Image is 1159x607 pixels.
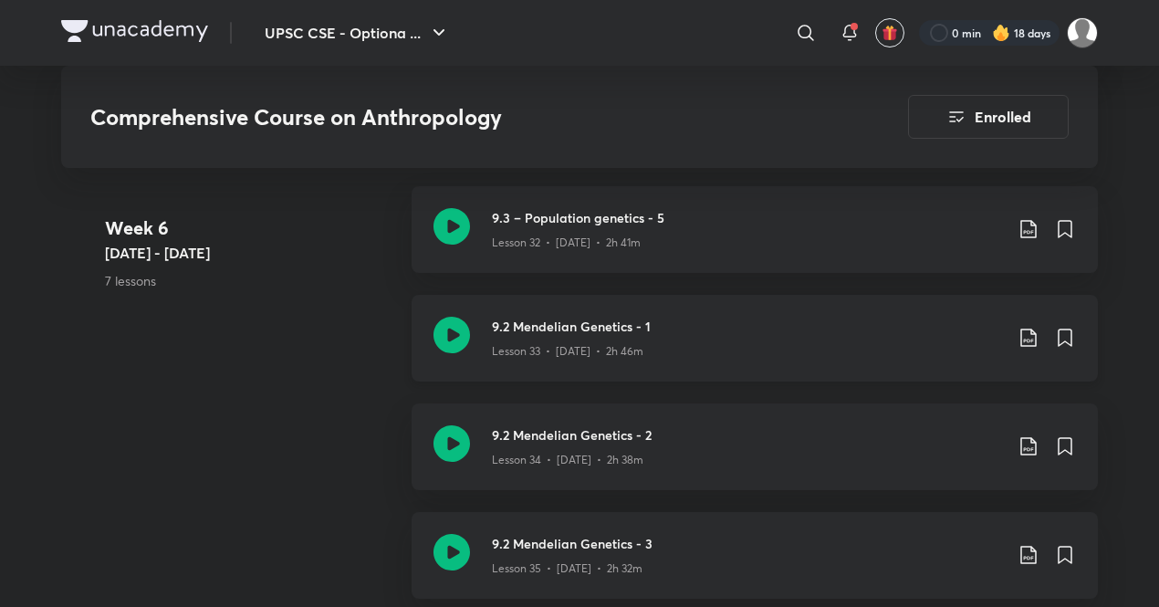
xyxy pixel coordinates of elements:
[412,186,1098,295] a: 9.3 – Population genetics - 5Lesson 32 • [DATE] • 2h 41m
[492,534,1003,553] h3: 9.2 Mendelian Genetics - 3
[492,235,641,251] p: Lesson 32 • [DATE] • 2h 41m
[492,452,643,468] p: Lesson 34 • [DATE] • 2h 38m
[875,18,904,47] button: avatar
[90,104,805,131] h3: Comprehensive Course on Anthropology
[412,403,1098,512] a: 9.2 Mendelian Genetics - 2Lesson 34 • [DATE] • 2h 38m
[105,242,397,264] h5: [DATE] - [DATE]
[882,25,898,41] img: avatar
[1067,17,1098,48] img: kuldeep Ahir
[492,425,1003,445] h3: 9.2 Mendelian Genetics - 2
[105,271,397,290] p: 7 lessons
[992,24,1010,42] img: streak
[908,95,1069,139] button: Enrolled
[492,317,1003,336] h3: 9.2 Mendelian Genetics - 1
[254,15,461,51] button: UPSC CSE - Optiona ...
[61,20,208,47] a: Company Logo
[492,560,642,577] p: Lesson 35 • [DATE] • 2h 32m
[492,343,643,360] p: Lesson 33 • [DATE] • 2h 46m
[492,208,1003,227] h3: 9.3 – Population genetics - 5
[412,295,1098,403] a: 9.2 Mendelian Genetics - 1Lesson 33 • [DATE] • 2h 46m
[61,20,208,42] img: Company Logo
[105,215,397,242] h4: Week 6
